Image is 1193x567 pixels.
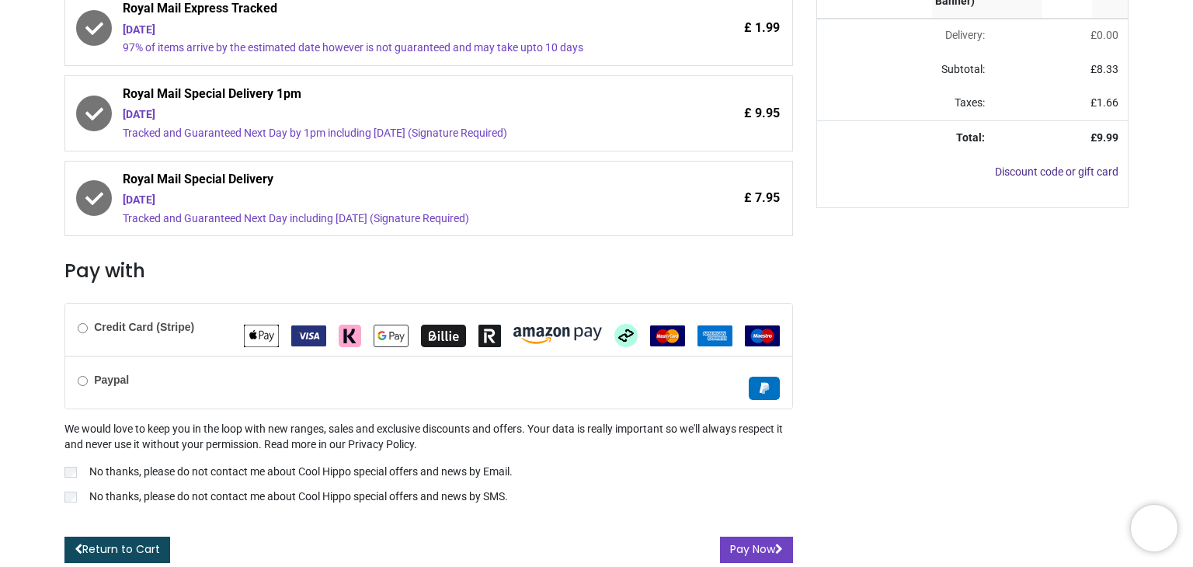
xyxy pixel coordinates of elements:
[374,325,409,347] img: Google Pay
[614,324,638,347] img: Afterpay Clearpay
[64,258,793,284] h3: Pay with
[697,325,732,346] img: American Express
[64,467,77,478] input: No thanks, please do not contact me about Cool Hippo special offers and news by Email.
[1097,131,1118,144] span: 9.99
[291,325,326,346] img: VISA
[1097,63,1118,75] span: 8.33
[421,325,466,347] img: Billie
[749,377,780,400] img: Paypal
[1090,131,1118,144] strong: £
[478,329,501,341] span: Revolut Pay
[1097,96,1118,109] span: 1.66
[291,329,326,341] span: VISA
[1097,29,1118,41] span: 0.00
[513,327,602,344] img: Amazon Pay
[94,321,194,333] b: Credit Card (Stripe)
[745,325,780,346] img: Maestro
[339,329,361,341] span: Klarna
[244,329,279,341] span: Apple Pay
[614,329,638,341] span: Afterpay Clearpay
[123,211,649,227] div: Tracked and Guaranteed Next Day including [DATE] (Signature Required)
[697,329,732,341] span: American Express
[744,190,780,207] span: £ 7.95
[1131,505,1177,551] iframe: Brevo live chat
[421,329,466,341] span: Billie
[94,374,129,386] b: Paypal
[123,23,649,38] div: [DATE]
[89,464,513,480] p: No thanks, please do not contact me about Cool Hippo special offers and news by Email.
[123,107,649,123] div: [DATE]
[817,19,995,53] td: Delivery will be updated after choosing a new delivery method
[1090,63,1118,75] span: £
[995,165,1118,178] a: Discount code or gift card
[89,489,508,505] p: No thanks, please do not contact me about Cool Hippo special offers and news by SMS.
[123,40,649,56] div: 97% of items arrive by the estimated date however is not guaranteed and may take upto 10 days
[123,171,649,193] span: Royal Mail Special Delivery
[744,105,780,122] span: £ 9.95
[513,329,602,341] span: Amazon Pay
[720,537,793,563] button: Pay Now
[123,126,649,141] div: Tracked and Guaranteed Next Day by 1pm including [DATE] (Signature Required)
[64,537,170,563] a: Return to Cart
[744,19,780,37] span: £ 1.99
[745,329,780,341] span: Maestro
[817,86,995,120] td: Taxes:
[478,325,501,347] img: Revolut Pay
[374,329,409,341] span: Google Pay
[650,325,685,346] img: MasterCard
[64,492,77,503] input: No thanks, please do not contact me about Cool Hippo special offers and news by SMS.
[1090,96,1118,109] span: £
[1090,29,1118,41] span: £
[956,131,985,144] strong: Total:
[339,325,361,347] img: Klarna
[650,329,685,341] span: MasterCard
[244,325,279,347] img: Apple Pay
[817,53,995,87] td: Subtotal:
[123,193,649,208] div: [DATE]
[749,381,780,394] span: Paypal
[123,85,649,107] span: Royal Mail Special Delivery 1pm
[64,422,793,507] div: We would love to keep you in the loop with new ranges, sales and exclusive discounts and offers. ...
[78,376,88,386] input: Paypal
[78,323,88,333] input: Credit Card (Stripe)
